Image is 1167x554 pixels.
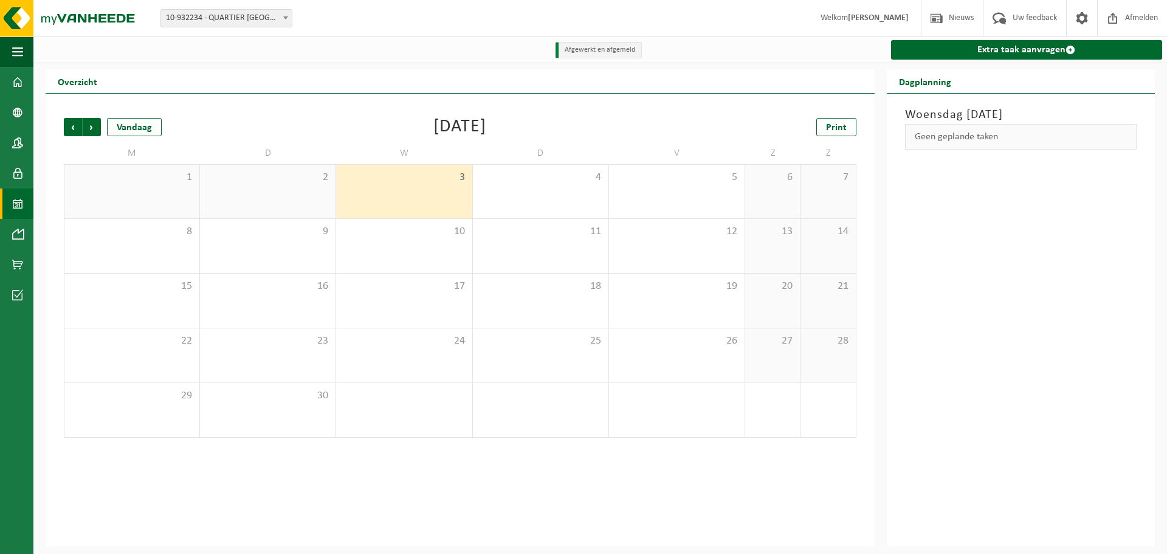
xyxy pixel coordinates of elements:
span: 22 [71,334,193,348]
span: 2 [206,171,329,184]
span: 28 [807,334,849,348]
span: 1 [71,171,193,184]
span: 7 [807,171,849,184]
span: 9 [206,225,329,238]
div: Geen geplande taken [905,124,1137,150]
td: Z [745,142,800,164]
span: 8 [71,225,193,238]
span: 25 [479,334,602,348]
td: M [64,142,200,164]
span: 13 [751,225,794,238]
a: Extra taak aanvragen [891,40,1162,60]
span: Print [826,123,847,133]
h2: Dagplanning [887,69,963,93]
td: D [473,142,609,164]
span: Volgende [83,118,101,136]
li: Afgewerkt en afgemeld [556,42,642,58]
a: Print [816,118,856,136]
span: 24 [342,334,466,348]
span: 19 [615,280,738,293]
span: 10 [342,225,466,238]
span: 21 [807,280,849,293]
span: 14 [807,225,849,238]
span: 16 [206,280,329,293]
td: V [609,142,745,164]
span: 3 [342,171,466,184]
span: 15 [71,280,193,293]
span: 10-932234 - QUARTIER NV - EKE [160,9,292,27]
span: 18 [479,280,602,293]
span: 12 [615,225,738,238]
span: 20 [751,280,794,293]
td: W [336,142,472,164]
span: 23 [206,334,329,348]
div: [DATE] [433,118,486,136]
td: Z [800,142,856,164]
div: Vandaag [107,118,162,136]
span: 17 [342,280,466,293]
span: Vorige [64,118,82,136]
span: 5 [615,171,738,184]
span: 4 [479,171,602,184]
span: 11 [479,225,602,238]
td: D [200,142,336,164]
strong: [PERSON_NAME] [848,13,909,23]
span: 26 [615,334,738,348]
span: 29 [71,389,193,403]
h2: Overzicht [46,69,109,93]
span: 30 [206,389,329,403]
span: 27 [751,334,794,348]
span: 10-932234 - QUARTIER NV - EKE [161,10,292,27]
h3: Woensdag [DATE] [905,106,1137,124]
span: 6 [751,171,794,184]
